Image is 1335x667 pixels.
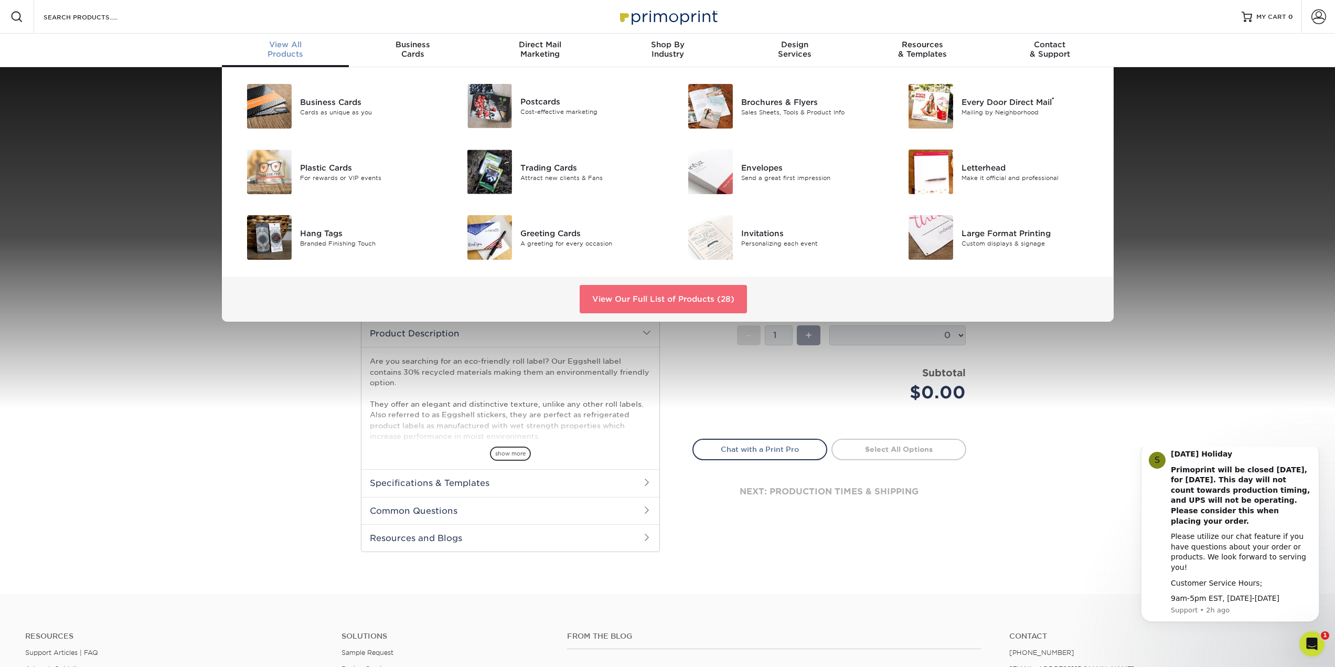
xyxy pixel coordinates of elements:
span: Direct Mail [476,40,604,49]
div: A greeting for every occasion [520,239,659,248]
span: 1 [1321,631,1329,640]
a: Resources& Templates [859,34,986,67]
a: Sample Request [341,649,393,657]
a: Envelopes Envelopes Send a great first impression [676,145,881,198]
div: Products [222,40,349,59]
a: Shop ByIndustry [604,34,731,67]
iframe: Intercom live chat [1299,631,1325,657]
span: View All [222,40,349,49]
div: Branded Finishing Touch [300,239,439,248]
div: Large Format Printing [962,227,1101,239]
div: Please utilize our chat feature if you have questions about your order or products. We look forwa... [46,84,186,125]
img: Trading Cards [467,150,512,194]
a: Large Format Printing Large Format Printing Custom displays & signage [896,211,1101,264]
b: Primoprint will be closed [DATE], for [DATE]. This day will not count towards production timing, ... [46,18,185,78]
div: Brochures & Flyers [741,96,880,108]
div: Sales Sheets, Tools & Product Info [741,108,880,117]
h2: Resources and Blogs [361,524,659,552]
div: Send a great first impression [741,173,880,182]
a: Every Door Direct Mail Every Door Direct Mail® Mailing by Neighborhood [896,80,1101,133]
div: Postcards [520,96,659,108]
div: Cards as unique as you [300,108,439,117]
span: Design [731,40,859,49]
a: [PHONE_NUMBER] [1009,649,1074,657]
a: DesignServices [731,34,859,67]
b: [DATE] Holiday [46,3,107,11]
a: Direct MailMarketing [476,34,604,67]
img: Invitations [688,215,733,260]
a: Business Cards Business Cards Cards as unique as you [234,80,440,133]
div: Envelopes [741,162,880,173]
p: Message from Support, sent 2h ago [46,158,186,168]
span: Shop By [604,40,731,49]
iframe: Google Customer Reviews [1248,639,1335,667]
div: 9am-5pm EST, [DATE]-[DATE] [46,146,186,157]
img: Large Format Printing [909,215,953,260]
div: Letterhead [962,162,1101,173]
a: BusinessCards [349,34,476,67]
img: Envelopes [688,150,733,194]
a: Postcards Postcards Cost-effective marketing [455,80,660,132]
div: Cost-effective marketing [520,108,659,117]
sup: ® [1052,96,1054,103]
div: & Templates [859,40,986,59]
a: Greeting Cards Greeting Cards A greeting for every occasion [455,211,660,264]
img: Plastic Cards [247,150,292,194]
a: View AllProducts [222,34,349,67]
h4: Resources [25,632,326,641]
div: Trading Cards [520,162,659,173]
span: MY CART [1256,13,1286,22]
h4: Solutions [341,632,551,641]
div: Invitations [741,227,880,239]
div: Services [731,40,859,59]
a: View Our Full List of Products (28) [580,285,747,313]
div: Greeting Cards [520,227,659,239]
div: Personalizing each event [741,239,880,248]
div: Industry [604,40,731,59]
a: Trading Cards Trading Cards Attract new clients & Fans [455,145,660,198]
img: Letterhead [909,150,953,194]
img: Brochures & Flyers [688,84,733,129]
h4: From the Blog [567,632,981,641]
span: Contact [986,40,1114,49]
a: Plastic Cards Plastic Cards For rewards or VIP events [234,145,440,198]
div: Message content [46,2,186,157]
div: Hang Tags [300,227,439,239]
a: Chat with a Print Pro [692,439,827,460]
span: Resources [859,40,986,49]
a: Brochures & Flyers Brochures & Flyers Sales Sheets, Tools & Product Info [676,80,881,133]
div: Attract new clients & Fans [520,173,659,182]
a: Contact [1009,632,1310,641]
div: Customer Service Hours; [46,131,186,142]
div: Custom displays & signage [962,239,1101,248]
span: 0 [1288,13,1293,20]
img: Business Cards [247,84,292,129]
span: show more [490,447,531,461]
h2: Common Questions [361,497,659,524]
a: Invitations Invitations Personalizing each event [676,211,881,264]
img: Primoprint [615,5,720,28]
div: Plastic Cards [300,162,439,173]
div: Make it official and professional [962,173,1101,182]
a: Support Articles | FAQ [25,649,98,657]
h2: Specifications & Templates [361,469,659,496]
iframe: Intercom notifications message [1125,447,1335,639]
span: Business [349,40,476,49]
div: Cards [349,40,476,59]
img: Greeting Cards [467,215,512,260]
img: Hang Tags [247,215,292,260]
input: SEARCH PRODUCTS..... [42,10,145,23]
div: Business Cards [300,96,439,108]
a: Letterhead Letterhead Make it official and professional [896,145,1101,198]
div: & Support [986,40,1114,59]
a: Select All Options [831,439,966,460]
div: Marketing [476,40,604,59]
div: Mailing by Neighborhood [962,108,1101,117]
img: Every Door Direct Mail [909,84,953,129]
a: Contact& Support [986,34,1114,67]
div: Every Door Direct Mail [962,96,1101,108]
a: Hang Tags Hang Tags Branded Finishing Touch [234,211,440,264]
img: Postcards [467,84,512,128]
div: Profile image for Support [24,5,40,22]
